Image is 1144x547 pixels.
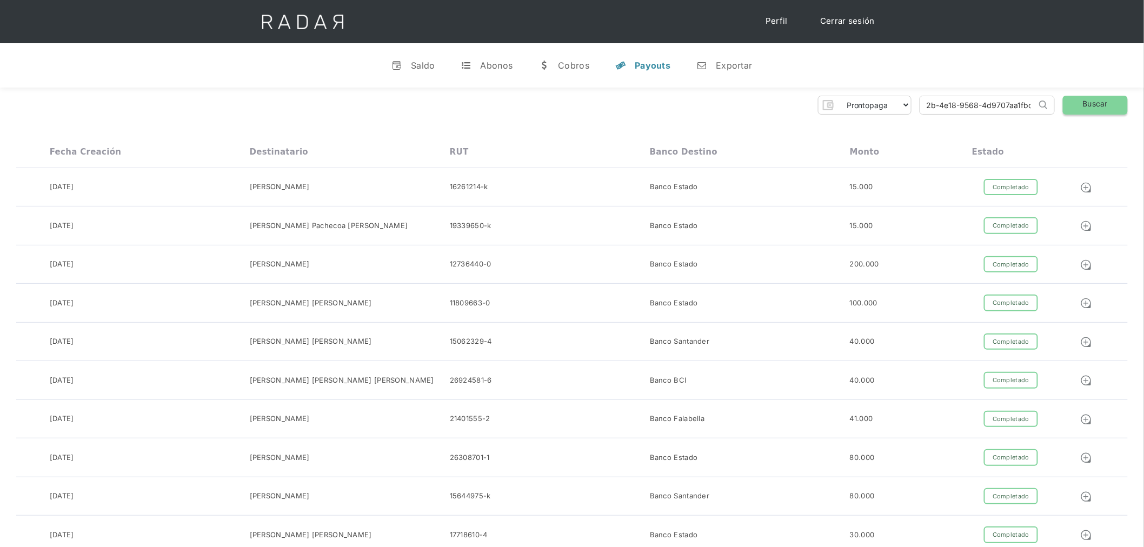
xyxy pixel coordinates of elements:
div: Destinatario [250,147,308,157]
div: Banco Estado [650,452,698,463]
form: Form [818,96,912,115]
a: Buscar [1063,96,1128,115]
img: Detalle [1080,297,1092,309]
div: 30.000 [850,530,875,541]
div: [PERSON_NAME] [PERSON_NAME] [250,530,372,541]
div: Banco Estado [650,259,698,270]
div: 41.000 [850,413,873,424]
div: 26924581-6 [450,375,492,386]
div: 80.000 [850,491,875,502]
div: [DATE] [50,336,74,347]
div: Banco destino [650,147,717,157]
a: Cerrar sesión [809,11,886,32]
div: y [615,60,626,71]
div: 26308701-1 [450,452,490,463]
div: v [391,60,402,71]
div: [DATE] [50,530,74,541]
div: Estado [972,147,1004,157]
img: Detalle [1080,452,1092,464]
div: Fecha creación [50,147,122,157]
div: Abonos [481,60,513,71]
div: [DATE] [50,259,74,270]
div: [DATE] [50,491,74,502]
img: Detalle [1080,220,1092,232]
div: Banco Estado [650,298,698,309]
div: Payouts [635,60,670,71]
img: Detalle [1080,259,1092,271]
div: [PERSON_NAME] [PERSON_NAME] [250,298,372,309]
a: Perfil [755,11,799,32]
div: 40.000 [850,375,875,386]
img: Detalle [1080,182,1092,194]
div: n [696,60,707,71]
div: [PERSON_NAME] Pachecoa [PERSON_NAME] [250,221,408,231]
div: 17718610-4 [450,530,488,541]
div: 40.000 [850,336,875,347]
img: Detalle [1080,336,1092,348]
div: 11809663-0 [450,298,490,309]
div: [PERSON_NAME] [250,491,310,502]
div: Banco Santander [650,491,710,502]
div: 100.000 [850,298,877,309]
div: Completado [984,333,1038,350]
div: 200.000 [850,259,879,270]
div: [DATE] [50,221,74,231]
div: 16261214-k [450,182,488,192]
div: 15062329-4 [450,336,492,347]
div: [PERSON_NAME] [PERSON_NAME] [PERSON_NAME] [250,375,434,386]
div: Banco Falabella [650,413,705,424]
div: 15644975-k [450,491,491,502]
div: 15.000 [850,221,873,231]
div: [PERSON_NAME] [PERSON_NAME] [250,336,372,347]
img: Detalle [1080,375,1092,386]
div: Completado [984,372,1038,389]
div: Completado [984,411,1038,428]
div: Completado [984,488,1038,505]
div: 21401555-2 [450,413,490,424]
input: Busca por ID [920,96,1036,114]
div: [DATE] [50,375,74,386]
div: RUT [450,147,469,157]
img: Detalle [1080,529,1092,541]
div: 15.000 [850,182,873,192]
div: Banco Estado [650,182,698,192]
div: [PERSON_NAME] [250,259,310,270]
div: 19339650-k [450,221,491,231]
div: Exportar [716,60,752,71]
div: Saldo [411,60,435,71]
div: [PERSON_NAME] [250,413,310,424]
div: Completado [984,295,1038,311]
div: [DATE] [50,182,74,192]
div: [PERSON_NAME] [250,182,310,192]
div: [DATE] [50,452,74,463]
div: Completado [984,256,1038,273]
div: Banco BCI [650,375,687,386]
div: 80.000 [850,452,875,463]
img: Detalle [1080,413,1092,425]
div: Cobros [558,60,589,71]
div: Banco Estado [650,221,698,231]
div: Completado [984,449,1038,466]
div: Completado [984,526,1038,543]
div: Banco Santander [650,336,710,347]
img: Detalle [1080,491,1092,503]
div: Completado [984,179,1038,196]
div: 12736440-0 [450,259,491,270]
div: t [461,60,472,71]
div: Banco Estado [650,530,698,541]
div: [DATE] [50,413,74,424]
div: [PERSON_NAME] [250,452,310,463]
div: Monto [850,147,880,157]
div: w [538,60,549,71]
div: [DATE] [50,298,74,309]
div: Completado [984,217,1038,234]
